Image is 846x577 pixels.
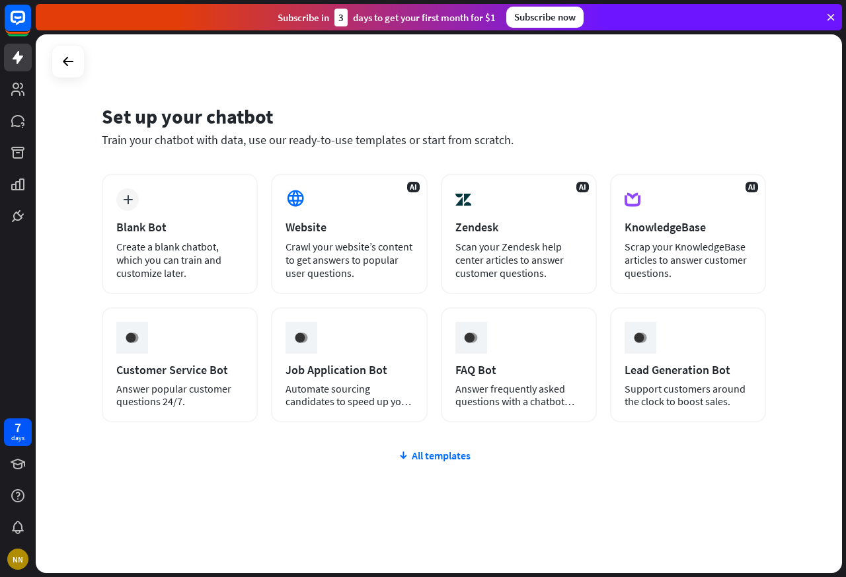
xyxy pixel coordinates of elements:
div: 3 [334,9,348,26]
div: days [11,434,24,443]
div: NN [7,549,28,570]
div: 7 [15,422,21,434]
a: 7 days [4,418,32,446]
div: Subscribe now [506,7,584,28]
div: Subscribe in days to get your first month for $1 [278,9,496,26]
